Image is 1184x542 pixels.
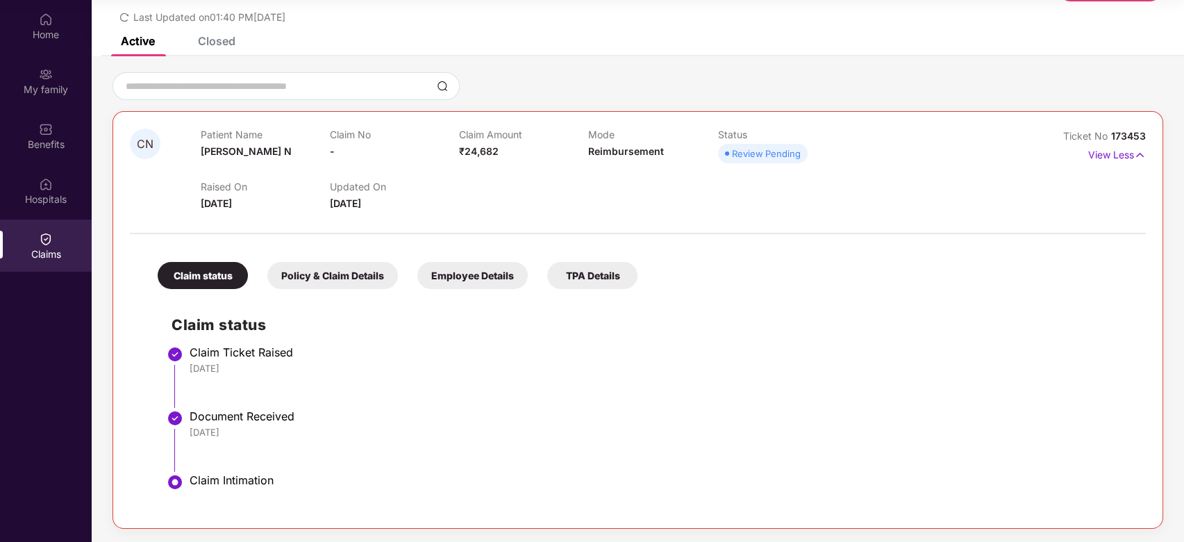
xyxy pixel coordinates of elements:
div: TPA Details [547,262,637,289]
img: svg+xml;base64,PHN2ZyBpZD0iU3RlcC1Eb25lLTMyeDMyIiB4bWxucz0iaHR0cDovL3d3dy53My5vcmcvMjAwMC9zdmciIH... [167,346,183,363]
span: Last Updated on 01:40 PM[DATE] [133,11,285,23]
div: Claim Ticket Raised [190,345,1132,359]
span: ₹24,682 [459,145,499,157]
div: Closed [198,34,235,48]
div: Claim Intimation [190,473,1132,487]
p: View Less [1088,144,1146,163]
div: Active [121,34,155,48]
p: Status [718,129,847,140]
p: Patient Name [201,129,330,140]
img: svg+xml;base64,PHN2ZyBpZD0iSG9zcGl0YWxzIiB4bWxucz0iaHR0cDovL3d3dy53My5vcmcvMjAwMC9zdmciIHdpZHRoPS... [39,177,53,191]
div: [DATE] [190,426,1132,438]
img: svg+xml;base64,PHN2ZyBpZD0iQ2xhaW0iIHhtbG5zPSJodHRwOi8vd3d3LnczLm9yZy8yMDAwL3N2ZyIgd2lkdGg9IjIwIi... [39,232,53,246]
div: [DATE] [190,362,1132,375]
span: redo [119,11,129,23]
p: Mode [588,129,717,140]
img: svg+xml;base64,PHN2ZyBpZD0iU3RlcC1BY3RpdmUtMzJ4MzIiIHhtbG5zPSJodHRwOi8vd3d3LnczLm9yZy8yMDAwL3N2Zy... [167,474,183,491]
img: svg+xml;base64,PHN2ZyBpZD0iU2VhcmNoLTMyeDMyIiB4bWxucz0iaHR0cDovL3d3dy53My5vcmcvMjAwMC9zdmciIHdpZH... [437,81,448,92]
img: svg+xml;base64,PHN2ZyB4bWxucz0iaHR0cDovL3d3dy53My5vcmcvMjAwMC9zdmciIHdpZHRoPSIxNyIgaGVpZ2h0PSIxNy... [1134,147,1146,163]
span: Ticket No [1063,130,1111,142]
h2: Claim status [172,313,1132,336]
img: svg+xml;base64,PHN2ZyBpZD0iSG9tZSIgeG1sbnM9Imh0dHA6Ly93d3cudzMub3JnLzIwMDAvc3ZnIiB3aWR0aD0iMjAiIG... [39,13,53,26]
span: [PERSON_NAME] N [201,145,292,157]
span: CN [137,138,153,150]
span: [DATE] [330,197,361,209]
div: Review Pending [732,147,801,161]
div: Policy & Claim Details [267,262,398,289]
span: - [330,145,335,157]
p: Claim Amount [459,129,588,140]
p: Raised On [201,181,330,192]
div: Claim status [158,262,248,289]
img: svg+xml;base64,PHN2ZyBpZD0iQmVuZWZpdHMiIHhtbG5zPSJodHRwOi8vd3d3LnczLm9yZy8yMDAwL3N2ZyIgd2lkdGg9Ij... [39,122,53,136]
span: 173453 [1111,130,1146,142]
p: Claim No [330,129,459,140]
img: svg+xml;base64,PHN2ZyBpZD0iU3RlcC1Eb25lLTMyeDMyIiB4bWxucz0iaHR0cDovL3d3dy53My5vcmcvMjAwMC9zdmciIH... [167,410,183,427]
img: svg+xml;base64,PHN2ZyB3aWR0aD0iMjAiIGhlaWdodD0iMjAiIHZpZXdCb3g9IjAgMCAyMCAyMCIgZmlsbD0ibm9uZSIgeG... [39,67,53,81]
span: Reimbursement [588,145,664,157]
p: Updated On [330,181,459,192]
div: Employee Details [417,262,528,289]
div: Document Received [190,409,1132,423]
span: [DATE] [201,197,232,209]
